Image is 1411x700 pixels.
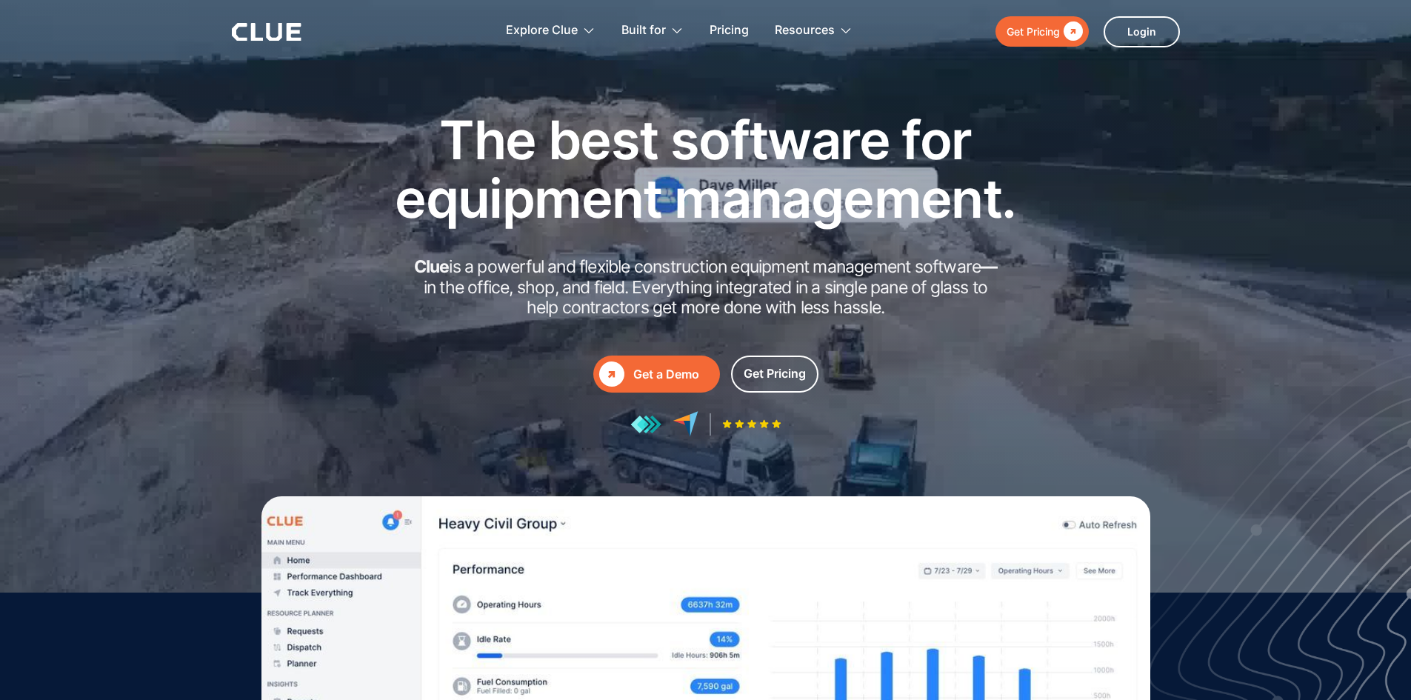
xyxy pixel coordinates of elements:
[630,415,661,434] img: reviews at getapp
[775,7,853,54] div: Resources
[506,7,578,54] div: Explore Clue
[710,7,749,54] a: Pricing
[599,361,624,387] div: 
[621,7,666,54] div: Built for
[633,365,714,384] div: Get a Demo
[621,7,684,54] div: Built for
[673,411,698,437] img: reviews at capterra
[722,419,781,429] img: Five-star rating icon
[373,110,1039,227] h1: The best software for equipment management.
[995,16,1089,47] a: Get Pricing
[731,356,818,393] a: Get Pricing
[414,256,450,277] strong: Clue
[981,256,997,277] strong: —
[593,356,720,393] a: Get a Demo
[506,7,596,54] div: Explore Clue
[1104,16,1180,47] a: Login
[1060,22,1083,41] div: 
[744,364,806,383] div: Get Pricing
[775,7,835,54] div: Resources
[1007,22,1060,41] div: Get Pricing
[410,257,1002,319] h2: is a powerful and flexible construction equipment management software in the office, shop, and fi...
